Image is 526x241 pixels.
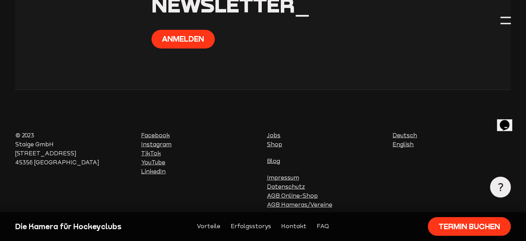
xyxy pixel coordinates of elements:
[15,222,133,232] div: Die Kamera für Hockeyclubs
[141,132,170,139] a: Facebook
[317,222,329,231] a: FAQ
[267,183,305,190] a: Datenschutz
[141,141,172,148] a: Instagram
[393,132,417,139] a: Deutsch
[497,110,519,131] iframe: chat widget
[141,150,161,157] a: TikTok
[267,132,280,139] a: Jobs
[267,174,299,181] a: Impressum
[267,141,282,148] a: Shop
[141,168,166,175] a: LinkedIn
[428,217,510,236] a: Termin buchen
[141,159,165,166] a: YouTube
[15,131,133,167] p: © 2023 Staige GmbH [STREET_ADDRESS] 45356 [GEOGRAPHIC_DATA]
[151,30,215,49] button: Anmelden
[267,192,318,199] a: AGB Online-Shop
[267,201,332,208] a: AGB Kameras/Vereine
[281,222,306,231] a: Kontakt
[267,158,280,164] a: Blog
[393,141,414,148] a: English
[231,222,271,231] a: Erfolgsstorys
[197,222,220,231] a: Vorteile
